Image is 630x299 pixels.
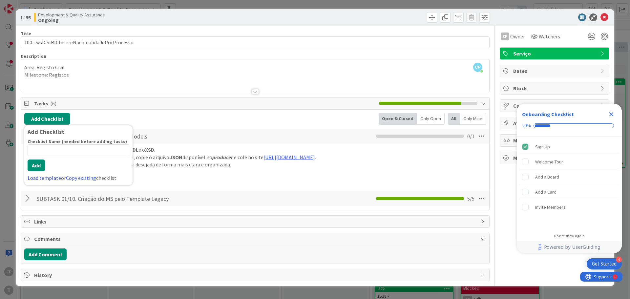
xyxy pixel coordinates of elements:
[460,113,486,125] div: Only Mine
[513,84,597,92] span: Block
[21,31,31,36] label: Title
[606,109,617,119] div: Close Checklist
[519,170,619,184] div: Add a Board is incomplete.
[34,235,477,243] span: Comments
[535,188,556,196] div: Add a Card
[519,200,619,214] div: Invite Members is incomplete.
[517,241,622,253] div: Footer
[544,243,600,251] span: Powered by UserGuiding
[522,110,574,118] div: Onboarding Checklist
[66,175,96,181] a: Copy existing
[448,113,460,125] div: All
[34,193,182,204] input: Add Checklist...
[513,154,597,162] span: Metrics
[539,32,560,40] span: Watchers
[467,195,474,203] span: 5 / 5
[50,100,56,107] span: ( 6 )
[519,155,619,169] div: Welcome Tour is incomplete.
[45,154,485,161] p: Para visualizar melhor a estrutura, copie o arquivo disponível no e cole no site .
[34,218,477,225] span: Links
[501,32,509,40] div: CP
[535,203,566,211] div: Invite Members
[513,119,597,127] span: Attachments
[21,13,31,21] span: ID
[21,36,490,48] input: type card name here...
[520,241,619,253] a: Powered by UserGuiding
[34,3,36,8] div: 1
[513,137,597,144] span: Mirrors
[554,233,585,239] div: Do not show again
[38,17,105,23] b: Ongoing
[28,175,61,181] a: Load template
[513,102,597,110] span: Custom Fields
[21,53,46,59] span: Description
[510,32,525,40] span: Owner
[26,14,31,21] b: 95
[24,248,67,260] button: Add Comment
[473,63,482,72] span: CP
[45,161,485,168] p: Assim, será possível analisar a estrutura desejada de forma mais clara e organizada.
[45,146,485,154] p: Criar a estrutura tendo como base o e o .
[467,132,474,140] span: 0 / 1
[24,113,70,125] button: Add Checklist
[24,64,486,71] p: Area: Registo Civil
[28,129,129,135] div: Add Checklist
[34,99,376,107] span: Tasks
[519,139,619,154] div: Sign Up is complete.
[24,71,486,79] p: Milestone: Registos
[28,174,129,182] div: or checklist
[519,185,619,199] div: Add a Card is incomplete.
[263,154,315,160] a: [URL][DOMAIN_NAME]
[38,12,105,17] span: Development & Quality Assurance
[535,173,559,181] div: Add a Board
[212,154,233,160] em: producer
[592,261,617,267] div: Get Started
[28,139,127,144] label: Checklist Name (needed before adding tasks)
[379,113,417,125] div: Open & Closed
[513,67,597,75] span: Dates
[522,123,531,129] div: 20%
[549,102,560,109] span: ( 4/6 )
[145,146,154,153] strong: XSD
[587,258,622,269] div: Open Get Started checklist, remaining modules: 4
[34,271,477,279] span: History
[535,158,563,166] div: Welcome Tour
[513,50,597,57] span: Serviço
[14,1,30,9] span: Support
[517,137,622,229] div: Checklist items
[28,160,45,171] button: Add
[535,143,550,151] div: Sign Up
[522,123,617,129] div: Checklist progress: 20%
[517,104,622,253] div: Checklist Container
[169,154,182,160] strong: JSON
[616,257,622,263] div: 4
[417,113,445,125] div: Only Open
